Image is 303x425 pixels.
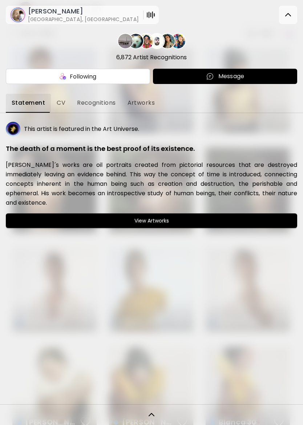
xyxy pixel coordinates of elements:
h6: [PERSON_NAME] [28,7,139,16]
img: icon [60,73,66,80]
h6: The death of a moment is the best proof of its existence. [6,144,297,153]
div: 6,872 Artist Recognitions [116,53,187,61]
h6: View Artworks [134,216,169,225]
span: CV [57,100,65,106]
button: pauseOutline IconGradient Icon [146,9,155,21]
span: Statement [12,100,45,106]
h6: [PERSON_NAME]´s works are oil portraits created from pictorial resources that are destroyed immed... [6,160,297,208]
button: View Artworks [6,213,297,228]
h6: [GEOGRAPHIC_DATA], [GEOGRAPHIC_DATA] [28,16,139,23]
img: arrow-up [284,11,292,19]
span: Artworks [128,100,155,106]
h5: This artist is featured in the Art Universe. [24,125,139,133]
img: arrowUp [147,410,156,419]
p: Message [218,72,244,81]
img: chatIcon [206,72,214,80]
span: Following [70,72,96,81]
button: chatIconMessage [153,69,297,84]
div: Following [6,69,150,84]
span: Recognitions [77,100,116,106]
img: pause [146,11,155,19]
